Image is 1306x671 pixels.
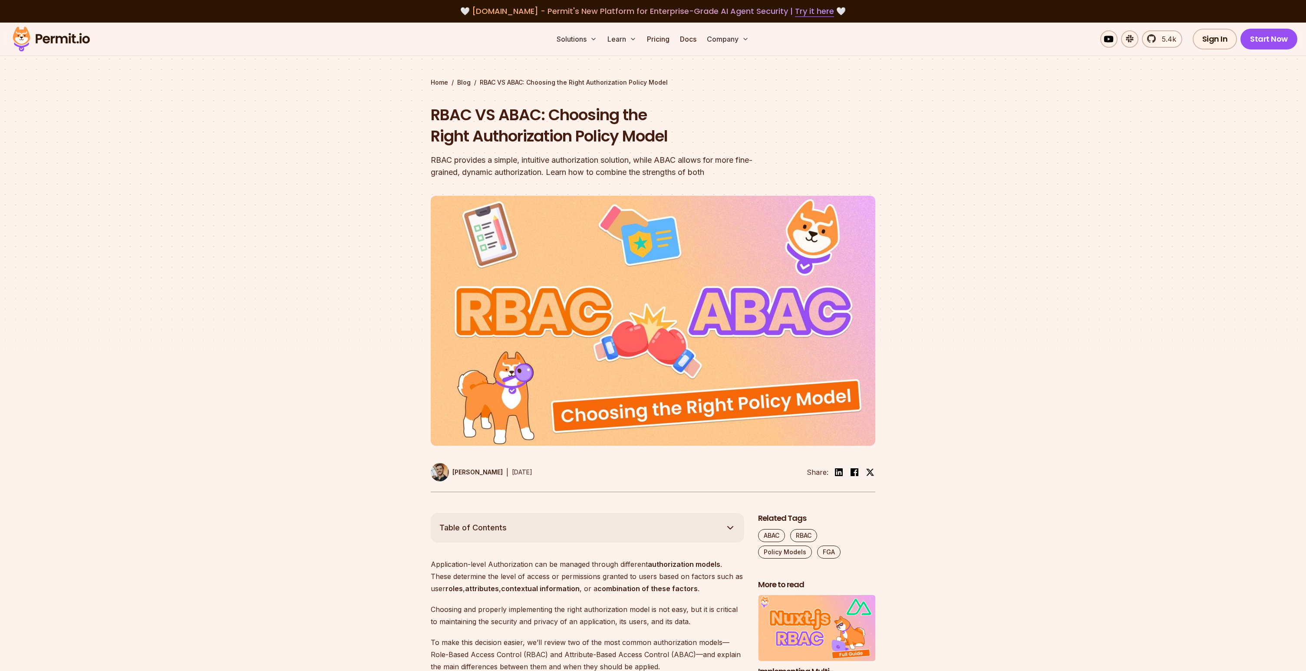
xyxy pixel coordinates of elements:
[676,30,700,48] a: Docs
[817,546,841,559] a: FGA
[501,584,580,593] strong: contextual information
[439,522,507,534] span: Table of Contents
[1193,29,1237,49] a: Sign In
[431,104,764,147] h1: RBAC VS ABAC: Choosing the Right Authorization Policy Model
[512,468,532,476] time: [DATE]
[597,584,698,593] strong: combination of these factors
[9,24,94,54] img: Permit logo
[604,30,640,48] button: Learn
[431,513,744,543] button: Table of Contents
[431,463,503,481] a: [PERSON_NAME]
[21,5,1285,17] div: 🤍 🤍
[849,467,860,477] img: facebook
[1142,30,1182,48] a: 5.4k
[758,579,875,590] h2: More to read
[457,78,471,87] a: Blog
[431,78,875,87] div: / /
[866,468,874,477] img: twitter
[1157,34,1176,44] span: 5.4k
[465,584,499,593] strong: attributes
[452,468,503,477] p: [PERSON_NAME]
[758,546,812,559] a: Policy Models
[431,603,744,628] p: Choosing and properly implementing the right authorization model is not easy, but it is critical ...
[431,154,764,178] div: RBAC provides a simple, intuitive authorization solution, while ABAC allows for more fine-grained...
[648,560,720,569] strong: authorization models
[758,529,785,542] a: ABAC
[790,529,817,542] a: RBAC
[758,595,875,661] img: Implementing Multi-Tenant RBAC in Nuxt.js
[431,78,448,87] a: Home
[472,6,834,16] span: [DOMAIN_NAME] - Permit's New Platform for Enterprise-Grade AI Agent Security |
[431,558,744,595] p: Application-level Authorization can be managed through different . These determine the level of a...
[834,467,844,477] img: linkedin
[643,30,673,48] a: Pricing
[807,467,828,477] li: Share:
[795,6,834,17] a: Try it here
[445,584,463,593] strong: roles
[431,463,449,481] img: Daniel Bass
[553,30,600,48] button: Solutions
[703,30,752,48] button: Company
[758,513,875,524] h2: Related Tags
[431,196,875,446] img: RBAC VS ABAC: Choosing the Right Authorization Policy Model
[1240,29,1297,49] a: Start Now
[506,467,508,477] div: |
